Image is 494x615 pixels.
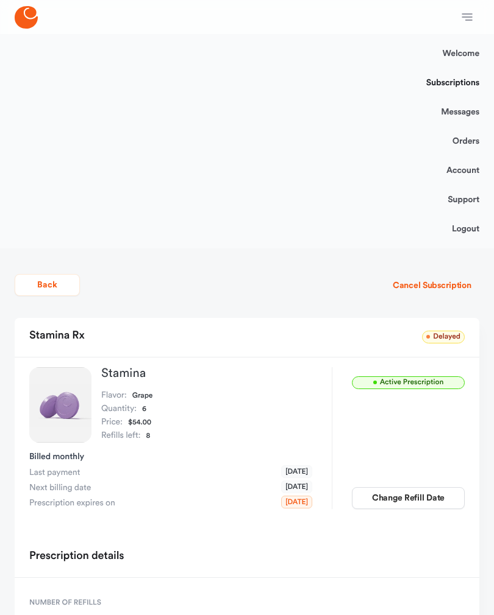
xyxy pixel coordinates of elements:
[426,68,479,97] a: Subscriptions
[15,274,80,296] button: Back
[352,487,465,509] button: Change Refill Date
[101,389,127,402] dt: Flavor:
[101,416,123,429] dt: Price:
[448,185,479,214] a: Support
[132,389,153,402] dd: Grape
[443,39,479,68] a: Welcome
[101,402,137,416] dt: Quantity:
[422,331,465,343] span: Delayed
[281,480,312,493] span: [DATE]
[446,156,479,185] a: Account
[142,402,146,416] dd: 6
[146,429,150,443] dd: 8
[281,496,312,508] span: [DATE]
[29,466,80,479] span: Last payment
[452,214,479,244] a: Logout
[29,452,84,461] span: Billed monthly
[441,97,479,127] a: Messages
[128,416,151,429] dd: $54.00
[101,367,312,379] h3: Stamina
[453,127,479,156] a: Orders
[352,376,465,389] span: Active Prescription
[281,465,312,478] span: [DATE]
[29,597,465,608] span: Number of refills
[29,546,124,568] h2: Prescription details
[385,275,479,297] button: Cancel Subscription
[29,367,91,443] img: Stamina
[29,325,85,347] h2: Stamina Rx
[29,497,115,509] span: Prescription expires on
[101,429,140,443] dt: Refills left:
[29,482,91,494] span: Next billing date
